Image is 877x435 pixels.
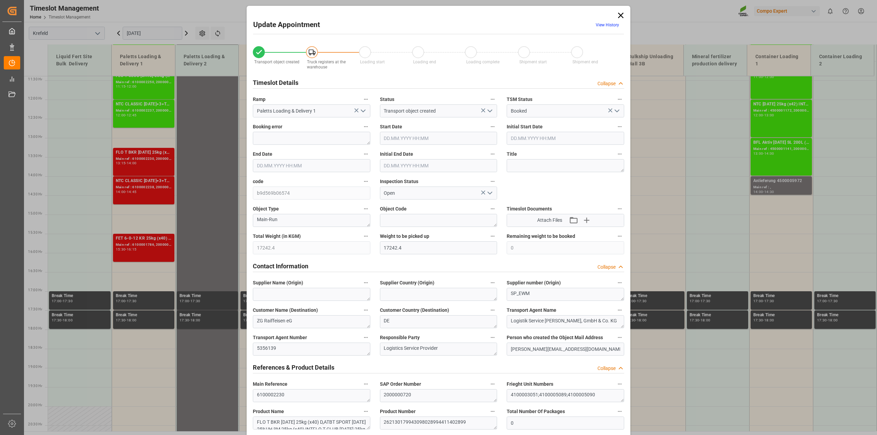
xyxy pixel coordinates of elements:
button: open menu [484,188,495,199]
button: open menu [484,106,495,116]
span: Supplier Name (Origin) [253,279,303,286]
button: Frieght Unit Numbers [615,380,624,388]
a: View History [596,23,619,27]
button: End Date [361,150,370,158]
button: Transport Agent Name [615,306,624,315]
button: Supplier number (Origin) [615,278,624,287]
span: Start Date [380,123,402,130]
input: DD.MM.YYYY HH:MM [507,132,624,145]
button: SAP Order Number [488,380,497,388]
input: Type to search/select [380,104,497,117]
span: Transport object created [254,60,299,64]
button: Customer Country (Destination) [488,306,497,315]
h2: Contact Information [253,261,308,271]
span: Object Code [380,205,407,213]
span: End Date [253,151,272,158]
button: Total Weight (in KGM) [361,232,370,241]
textarea: ZG Raiffeisen eG [253,315,370,328]
span: Product Number [380,408,416,415]
button: Title [615,150,624,158]
textarea: Logistik Service [PERSON_NAME], GmbH & Co. KG [507,315,624,328]
textarea: Main-Run [253,214,370,227]
h2: References & Product Details [253,363,334,372]
span: code [253,178,263,185]
h2: Update Appointment [253,20,320,30]
button: Supplier Name (Origin) [361,278,370,287]
input: Type to search/select [253,104,370,117]
span: Object Type [253,205,279,213]
textarea: Logistics Service Provider [380,343,497,356]
span: Loading complete [466,60,499,64]
button: Initial Start Date [615,122,624,131]
button: Product Name [361,407,370,416]
textarea: DE [380,315,497,328]
span: Supplier Country (Origin) [380,279,434,286]
textarea: 262130179943098028994411402899 [380,417,497,430]
span: Total Number Of Packages [507,408,565,415]
span: Truck registers at the warehouse [307,60,346,69]
textarea: 6100002230 [253,389,370,402]
span: Person who created the Object Mail Address [507,334,603,341]
span: Loading start [360,60,385,64]
span: Remaining weight to be booked [507,233,575,240]
span: Status [380,96,394,103]
textarea: 5356139 [253,343,370,356]
span: Weight to be picked up [380,233,429,240]
span: Frieght Unit Numbers [507,381,553,388]
span: Main Reference [253,381,287,388]
div: Collapse [597,80,616,87]
span: Total Weight (in KGM) [253,233,301,240]
span: Inspection Status [380,178,418,185]
button: Supplier Country (Origin) [488,278,497,287]
button: Weight to be picked up [488,232,497,241]
button: Total Number Of Packages [615,407,624,416]
button: Transport Agent Number [361,333,370,342]
button: Start Date [488,122,497,131]
span: Loading end [413,60,436,64]
textarea: SP_EWM [507,288,624,301]
span: Shipment end [572,60,598,64]
button: Product Number [488,407,497,416]
div: Collapse [597,365,616,372]
span: Attach Files [537,217,562,224]
span: TSM Status [507,96,532,103]
input: DD.MM.YYYY HH:MM [380,132,497,145]
button: TSM Status [615,95,624,104]
button: Booking error [361,122,370,131]
button: open menu [611,106,621,116]
span: Title [507,151,517,158]
textarea: FLO T BKR [DATE] 25kg (x40) D,ATBT SPORT [DATE] 25%UH 3M 25kg (x40) INTFLO T CLUB [DATE] 25kg (x4... [253,417,370,430]
textarea: 4100003051;4100005089;4100005090 [507,389,624,402]
button: Responsible Party [488,333,497,342]
span: Transport Agent Name [507,307,556,314]
input: DD.MM.YYYY HH:MM [253,159,370,172]
button: Object Code [488,204,497,213]
span: Supplier number (Origin) [507,279,561,286]
span: Shipment start [519,60,547,64]
button: Status [488,95,497,104]
h2: Timeslot Details [253,78,298,87]
span: Initial Start Date [507,123,543,130]
span: Ramp [253,96,265,103]
button: Initial End Date [488,150,497,158]
button: Customer Name (Destination) [361,306,370,315]
span: Customer Country (Destination) [380,307,449,314]
button: code [361,177,370,186]
button: Person who created the Object Mail Address [615,333,624,342]
button: Ramp [361,95,370,104]
div: Collapse [597,264,616,271]
span: Transport Agent Number [253,334,307,341]
button: Main Reference [361,380,370,388]
button: Inspection Status [488,177,497,186]
span: Product Name [253,408,284,415]
span: SAP Order Number [380,381,421,388]
textarea: 2000000720 [380,389,497,402]
span: Booking error [253,123,282,130]
button: Object Type [361,204,370,213]
input: DD.MM.YYYY HH:MM [380,159,497,172]
span: Customer Name (Destination) [253,307,318,314]
span: Initial End Date [380,151,413,158]
button: Remaining weight to be booked [615,232,624,241]
span: Responsible Party [380,334,420,341]
button: open menu [357,106,368,116]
